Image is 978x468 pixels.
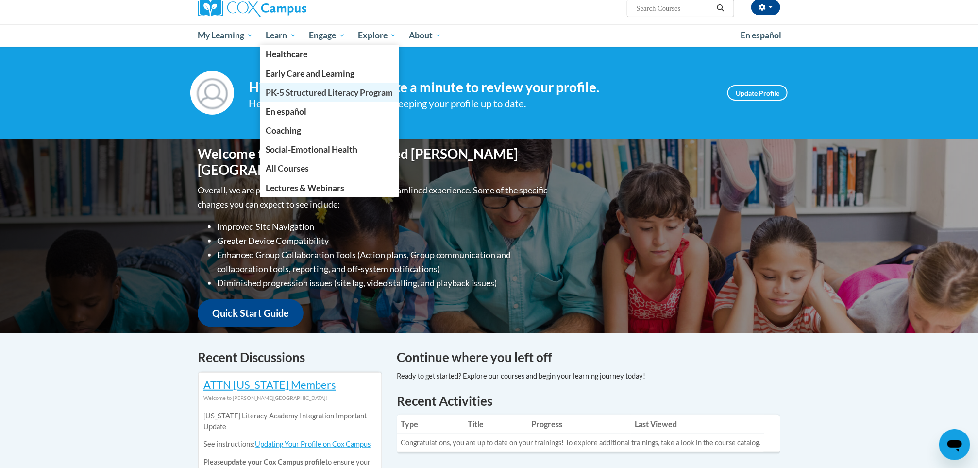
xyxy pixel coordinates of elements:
span: Learn [266,30,297,41]
h4: Continue where you left off [397,348,780,367]
h1: Welcome to the new and improved [PERSON_NAME][GEOGRAPHIC_DATA] [198,146,550,178]
p: [US_STATE] Literacy Academy Integration Important Update [203,411,376,432]
span: Coaching [266,125,302,136]
a: Healthcare [260,45,400,64]
iframe: Button to launch messaging window [939,429,970,460]
span: Explore [358,30,397,41]
th: Progress [527,415,631,434]
span: Lectures & Webinars [266,183,345,193]
a: Lectures & Webinars [260,178,400,197]
input: Search Courses [636,2,713,14]
span: About [409,30,442,41]
a: About [403,24,449,47]
li: Improved Site Navigation [217,220,550,234]
span: Early Care and Learning [266,69,355,79]
a: En español [734,25,788,46]
div: Welcome to [PERSON_NAME][GEOGRAPHIC_DATA]! [203,393,376,403]
a: Coaching [260,121,400,140]
li: Enhanced Group Collaboration Tools (Action plans, Group communication and collaboration tools, re... [217,248,550,276]
th: Last Viewed [631,415,764,434]
img: Profile Image [190,71,234,115]
th: Title [464,415,528,434]
a: Quick Start Guide [198,299,304,327]
h4: Hi [PERSON_NAME]! Take a minute to review your profile. [249,79,713,96]
p: Overall, we are proud to provide you with a more streamlined experience. Some of the specific cha... [198,183,550,211]
li: Diminished progression issues (site lag, video stalling, and playback issues) [217,276,550,290]
b: update your Cox Campus profile [224,458,325,466]
th: Type [397,415,464,434]
span: All Courses [266,163,309,173]
span: PK-5 Structured Literacy Program [266,87,393,98]
a: PK-5 Structured Literacy Program [260,83,400,102]
h1: Recent Activities [397,392,780,410]
a: My Learning [191,24,260,47]
a: All Courses [260,159,400,178]
p: See instructions: [203,439,376,450]
div: Help improve your experience by keeping your profile up to date. [249,96,713,112]
a: ATTN [US_STATE] Members [203,378,336,391]
span: En español [741,30,781,40]
span: En español [266,106,307,117]
a: Engage [303,24,352,47]
a: Social-Emotional Health [260,140,400,159]
span: Healthcare [266,49,308,59]
a: Updating Your Profile on Cox Campus [255,440,371,448]
h4: Recent Discussions [198,348,382,367]
div: Main menu [183,24,795,47]
a: Early Care and Learning [260,64,400,83]
td: Congratulations, you are up to date on your trainings! To explore additional trainings, take a lo... [397,434,764,452]
span: Engage [309,30,345,41]
a: Update Profile [727,85,788,101]
span: My Learning [198,30,253,41]
li: Greater Device Compatibility [217,234,550,248]
button: Search [713,2,728,14]
a: Learn [260,24,303,47]
span: Social-Emotional Health [266,144,358,155]
a: En español [260,102,400,121]
a: Explore [352,24,403,47]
